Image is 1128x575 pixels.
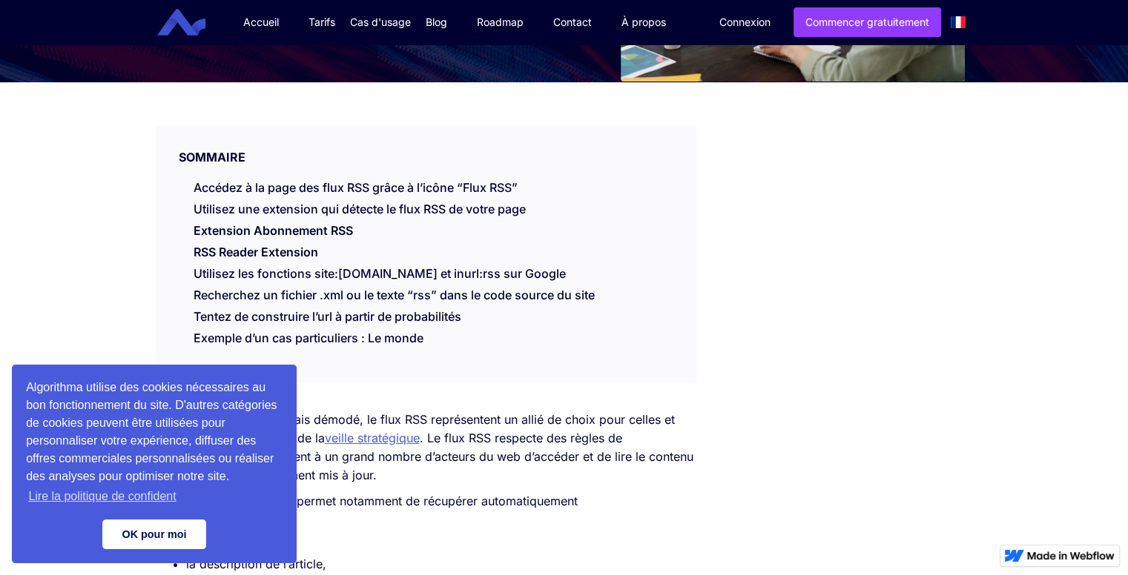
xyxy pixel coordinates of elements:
[194,287,595,302] a: Recherchez un fichier .xml ou le texte “rss” dans le code source du site
[26,485,179,508] a: learn more about cookies
[102,519,206,549] a: dismiss cookie message
[194,266,566,281] a: Utilisez les fonctions site:[DOMAIN_NAME] et inurl:rss sur Google
[794,7,941,37] a: Commencer gratuitement
[12,365,297,563] div: cookieconsent
[156,411,696,485] p: Un peu désuet, mais jamais démodé, le flux RSS représentent un allié de choix pour celles et ceux...
[26,379,283,508] span: Algorithma utilise des cookies nécessaires au bon fonctionnement du site. D'autres catégories de ...
[708,8,782,36] a: Connexion
[325,431,420,445] a: veille stratégique
[194,223,353,245] a: Extension Abonnement RSS
[194,245,318,267] a: RSS Reader Extension
[194,180,518,195] a: Accédez à la page des flux RSS grâce à l’icône “Flux RSS”
[186,555,696,574] li: la description de l’article,
[186,536,696,555] li: le lien de l’article,
[186,518,696,536] li: le titre d’un article,
[156,127,696,165] div: SOMMAIRE
[194,330,423,345] a: Exemple d’un cas particuliers : Le monde
[194,309,461,324] a: Tentez de construire l’url à partir de probabilités
[194,202,526,216] a: Utilisez une extension qui détecte le flux RSS de votre page
[156,492,696,511] p: L’utilisation de ce format permet notamment de récupérer automatiquement
[1027,551,1115,560] img: Made in Webflow
[350,15,411,30] div: Cas d'usage
[168,9,217,36] a: home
